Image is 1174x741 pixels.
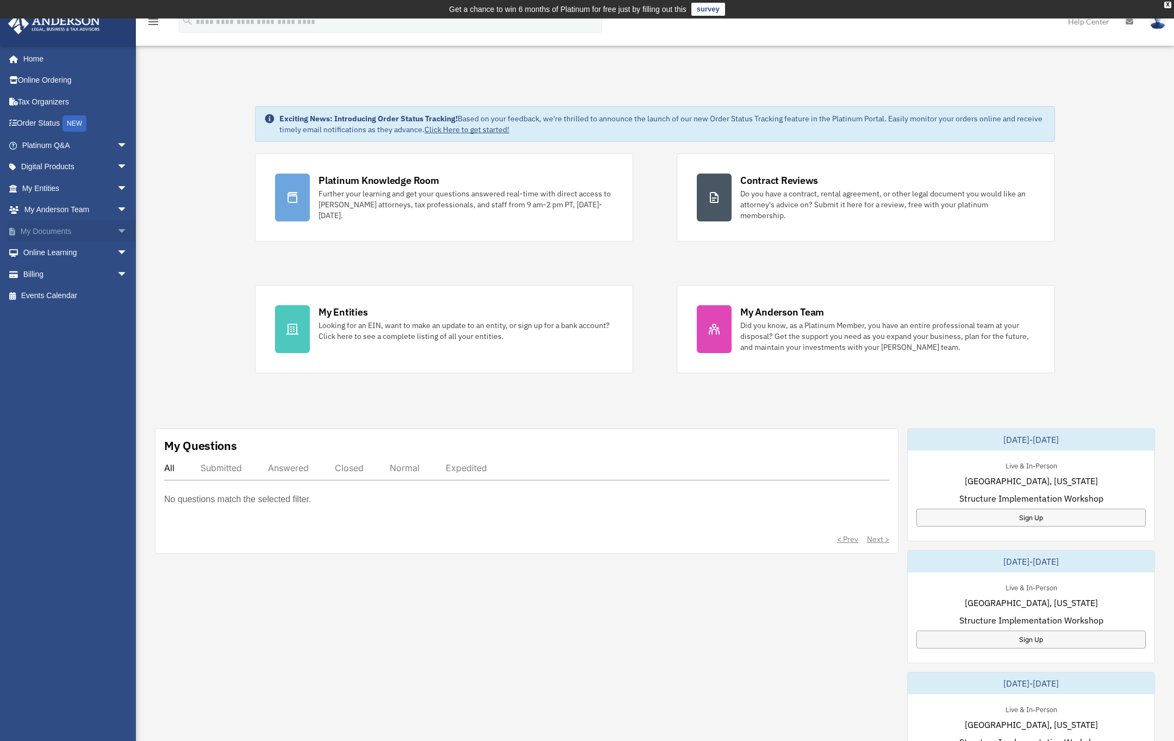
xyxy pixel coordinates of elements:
[117,177,139,200] span: arrow_drop_down
[319,188,613,221] div: Further your learning and get your questions answered real-time with direct access to [PERSON_NAM...
[916,509,1146,527] a: Sign Up
[8,263,144,285] a: Billingarrow_drop_down
[117,242,139,264] span: arrow_drop_down
[677,285,1055,373] a: My Anderson Team Did you know, as a Platinum Member, you have an entire professional team at your...
[279,113,1046,135] div: Based on your feedback, we're thrilled to announce the launch of our new Order Status Tracking fe...
[164,492,311,507] p: No questions match the selected filter.
[268,462,309,473] div: Answered
[8,134,144,156] a: Platinum Q&Aarrow_drop_down
[201,462,242,473] div: Submitted
[164,462,174,473] div: All
[164,437,237,454] div: My Questions
[446,462,487,473] div: Expedited
[147,19,160,28] a: menu
[8,199,144,221] a: My Anderson Teamarrow_drop_down
[117,199,139,221] span: arrow_drop_down
[677,153,1055,242] a: Contract Reviews Do you have a contract, rental agreement, or other legal document you would like...
[319,320,613,342] div: Looking for an EIN, want to make an update to an entity, or sign up for a bank account? Click her...
[740,320,1035,353] div: Did you know, as a Platinum Member, you have an entire professional team at your disposal? Get th...
[8,220,144,242] a: My Documentsarrow_drop_down
[117,156,139,178] span: arrow_drop_down
[182,15,193,27] i: search
[1164,2,1171,8] div: close
[117,134,139,157] span: arrow_drop_down
[255,285,633,373] a: My Entities Looking for an EIN, want to make an update to an entity, or sign up for a bank accoun...
[424,125,509,134] a: Click Here to get started!
[117,263,139,286] span: arrow_drop_down
[740,174,818,187] div: Contract Reviews
[449,3,686,16] div: Get a chance to win 6 months of Platinum for free just by filling out this
[5,13,103,34] img: Anderson Advisors Platinum Portal
[908,672,1154,694] div: [DATE]-[DATE]
[63,115,86,132] div: NEW
[255,153,633,242] a: Platinum Knowledge Room Further your learning and get your questions answered real-time with dire...
[117,220,139,243] span: arrow_drop_down
[8,48,139,70] a: Home
[279,114,458,123] strong: Exciting News: Introducing Order Status Tracking!
[908,429,1154,450] div: [DATE]-[DATE]
[740,188,1035,221] div: Do you have a contract, rental agreement, or other legal document you would like an attorney's ad...
[997,459,1066,471] div: Live & In-Person
[965,474,1098,487] span: [GEOGRAPHIC_DATA], [US_STATE]
[908,551,1154,572] div: [DATE]-[DATE]
[997,703,1066,714] div: Live & In-Person
[319,305,367,319] div: My Entities
[8,285,144,307] a: Events Calendar
[740,305,824,319] div: My Anderson Team
[8,156,144,178] a: Digital Productsarrow_drop_down
[691,3,725,16] a: survey
[8,242,144,264] a: Online Learningarrow_drop_down
[997,581,1066,592] div: Live & In-Person
[1150,14,1166,29] img: User Pic
[319,174,439,187] div: Platinum Knowledge Room
[8,177,144,199] a: My Entitiesarrow_drop_down
[965,596,1098,609] span: [GEOGRAPHIC_DATA], [US_STATE]
[147,15,160,28] i: menu
[8,113,144,135] a: Order StatusNEW
[959,614,1103,627] span: Structure Implementation Workshop
[8,70,144,91] a: Online Ordering
[390,462,420,473] div: Normal
[916,631,1146,649] a: Sign Up
[959,492,1103,505] span: Structure Implementation Workshop
[8,91,144,113] a: Tax Organizers
[965,718,1098,731] span: [GEOGRAPHIC_DATA], [US_STATE]
[335,462,364,473] div: Closed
